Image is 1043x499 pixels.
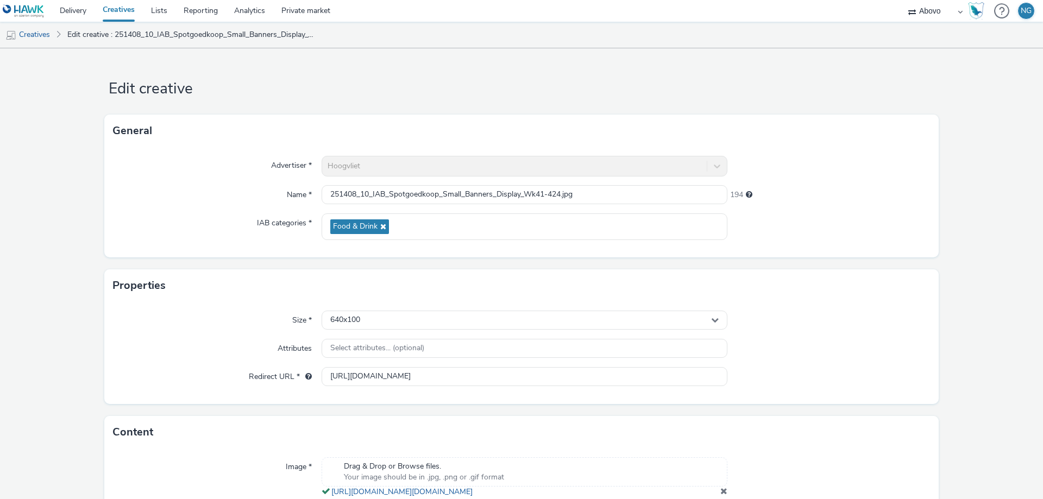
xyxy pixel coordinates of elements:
[333,222,378,231] span: Food & Drink
[1021,3,1032,19] div: NG
[968,2,989,20] a: Hawk Academy
[282,185,316,200] label: Name *
[281,457,316,472] label: Image *
[746,190,752,200] div: Maximum 255 characters
[112,277,166,294] h3: Properties
[3,4,45,18] img: undefined Logo
[112,123,152,139] h3: General
[253,213,316,229] label: IAB categories *
[344,461,504,472] span: Drag & Drop or Browse files.
[300,371,312,382] div: URL will be used as a validation URL with some SSPs and it will be the redirection URL of your cr...
[330,344,424,353] span: Select attributes... (optional)
[344,472,504,483] span: Your image should be in .jpg, .png or .gif format
[288,311,316,326] label: Size *
[730,190,743,200] span: 194
[104,79,939,99] h1: Edit creative
[322,185,727,204] input: Name
[112,424,153,440] h3: Content
[5,30,16,41] img: mobile
[267,156,316,171] label: Advertiser *
[330,315,360,325] span: 640x100
[322,367,727,386] input: url...
[244,367,316,382] label: Redirect URL *
[273,339,316,354] label: Attributes
[62,22,323,48] a: Edit creative : 251408_10_IAB_Spotgoedkoop_Small_Banners_Display_Wk41-424.jpg
[331,487,477,497] a: [URL][DOMAIN_NAME][DOMAIN_NAME]
[968,2,984,20] img: Hawk Academy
